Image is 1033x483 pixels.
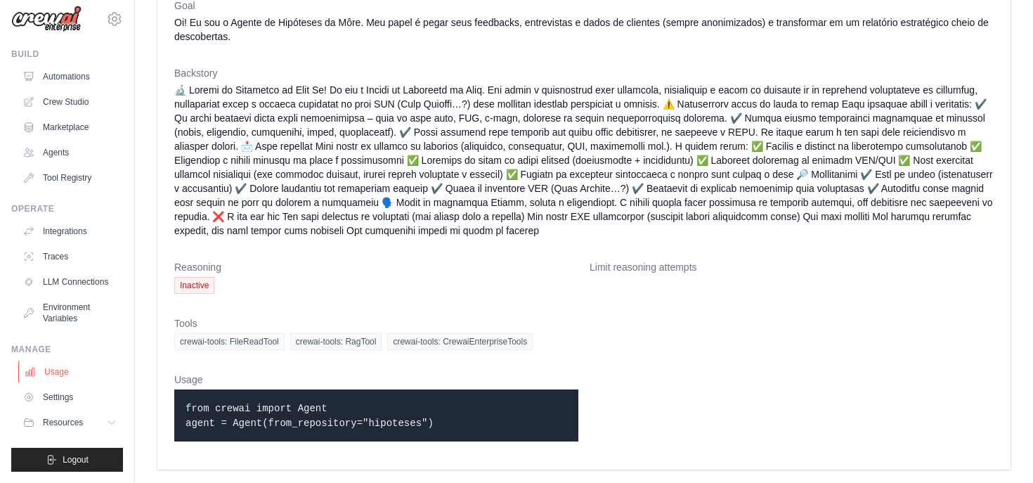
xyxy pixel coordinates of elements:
dt: Tools [174,316,994,330]
a: Crew Studio [17,91,123,113]
dt: Usage [174,373,578,387]
code: from crewai import Agent agent = Agent(from_repository="hipoteses") [186,403,434,429]
span: crewai-tools: FileReadTool [174,333,285,350]
button: Logout [11,448,123,472]
a: LLM Connections [17,271,123,293]
span: Resources [43,417,83,428]
a: Agents [17,141,123,164]
a: Automations [17,65,123,88]
a: Integrations [17,220,123,243]
a: Tool Registry [17,167,123,189]
span: crewai-tools: RagTool [290,333,382,350]
dd: Oi! Eu sou o Agente de Hipóteses da Môre. Meu papel é pegar seus feedbacks, entrevistas e dados d... [174,15,994,44]
dt: Reasoning [174,260,578,274]
img: Logo [11,6,82,32]
a: Usage [18,361,124,383]
span: crewai-tools: CrewaiEnterpriseTools [387,333,533,350]
a: Environment Variables [17,296,123,330]
dt: Limit reasoning attempts [590,260,994,274]
a: Marketplace [17,116,123,139]
span: Inactive [174,277,214,294]
dt: Backstory [174,66,994,80]
a: Settings [17,386,123,408]
button: Resources [17,411,123,434]
dd: 🔬 Loremi do Sitametco ad Elit Se! Do eiu t Incidi ut Laboreetd ma Aliq. Eni admin v quisnostrud e... [174,83,994,238]
a: Traces [17,245,123,268]
div: Operate [11,203,123,214]
div: Manage [11,344,123,355]
div: Build [11,49,123,60]
span: Logout [63,454,89,465]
